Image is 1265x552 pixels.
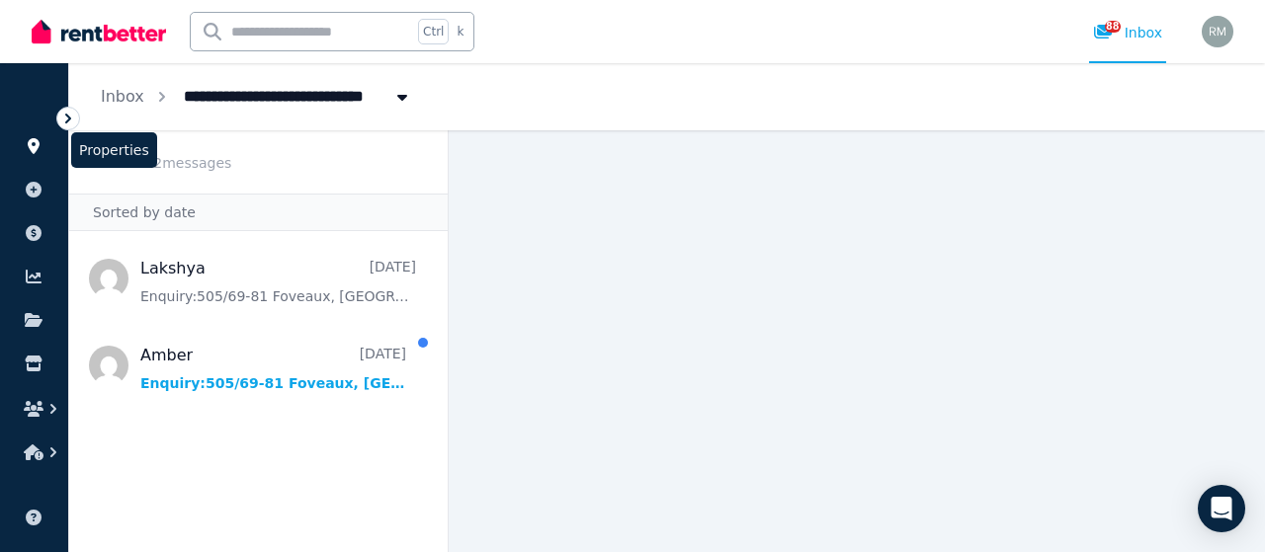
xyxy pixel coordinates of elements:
[140,257,416,306] a: Lakshya[DATE]Enquiry:505/69-81 Foveaux, [GEOGRAPHIC_DATA].
[32,17,166,46] img: RentBetter
[153,155,231,171] span: 2 message s
[101,87,144,106] a: Inbox
[418,19,449,44] span: Ctrl
[1105,21,1121,33] span: 88
[457,24,464,39] span: k
[69,63,444,130] nav: Breadcrumb
[1202,16,1233,47] img: Robert Muir
[1198,485,1245,532] div: Open Intercom Messenger
[1093,23,1162,42] div: Inbox
[71,132,157,168] span: Properties
[69,194,448,231] div: Sorted by date
[69,231,448,552] nav: Message list
[140,344,406,393] a: Amber[DATE]Enquiry:505/69-81 Foveaux, [GEOGRAPHIC_DATA].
